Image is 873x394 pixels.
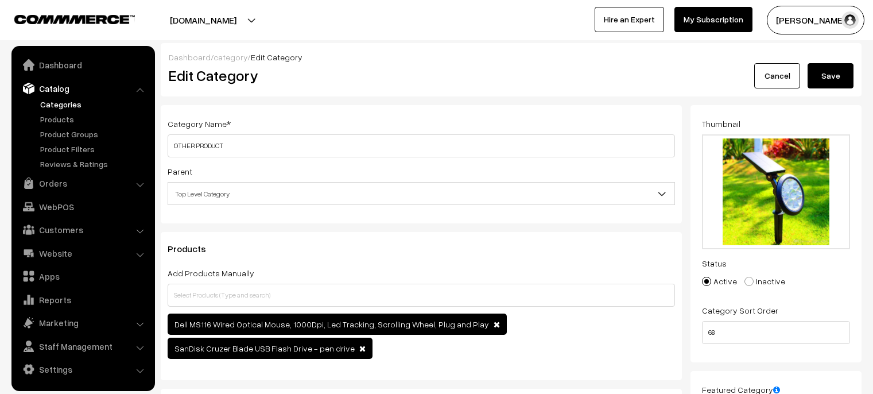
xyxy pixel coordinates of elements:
[702,257,727,269] label: Status
[841,11,859,29] img: user
[37,128,151,140] a: Product Groups
[754,63,800,88] a: Cancel
[14,173,151,194] a: Orders
[168,284,675,307] input: Select Products (Type and search)
[169,51,853,63] div: / /
[808,63,853,88] button: Save
[14,219,151,240] a: Customers
[14,55,151,75] a: Dashboard
[168,118,231,130] label: Category Name
[251,52,302,62] span: Edit Category
[14,11,115,25] a: COMMMERCE
[14,266,151,287] a: Apps
[37,113,151,125] a: Products
[37,143,151,155] a: Product Filters
[214,52,247,62] a: category
[168,182,675,205] span: Top Level Category
[169,67,678,84] h2: Edit Category
[14,289,151,310] a: Reports
[702,321,850,344] input: Enter Number
[14,196,151,217] a: WebPOS
[168,184,674,204] span: Top Level Category
[168,243,220,254] span: Products
[14,78,151,99] a: Catalog
[595,7,664,32] a: Hire an Expert
[174,319,489,329] span: Dell MS116 Wired Optical Mouse, 1000Dpi, Led Tracking, Scrolling Wheel, Plug and Play
[168,134,675,157] input: Category Name
[702,275,737,287] label: Active
[14,336,151,357] a: Staff Management
[169,52,211,62] a: Dashboard
[767,6,864,34] button: [PERSON_NAME]
[702,118,740,130] label: Thumbnail
[168,165,192,177] label: Parent
[37,98,151,110] a: Categories
[14,15,135,24] img: COMMMERCE
[744,275,785,287] label: Inactive
[14,359,151,380] a: Settings
[14,312,151,333] a: Marketing
[14,243,151,264] a: Website
[702,304,778,316] label: Category Sort Order
[130,6,277,34] button: [DOMAIN_NAME]
[37,158,151,170] a: Reviews & Ratings
[174,343,355,353] span: SanDisk Cruzer Blade USB Flash Drive - pen drive
[168,267,254,279] label: Add Products Manually
[674,7,752,32] a: My Subscription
